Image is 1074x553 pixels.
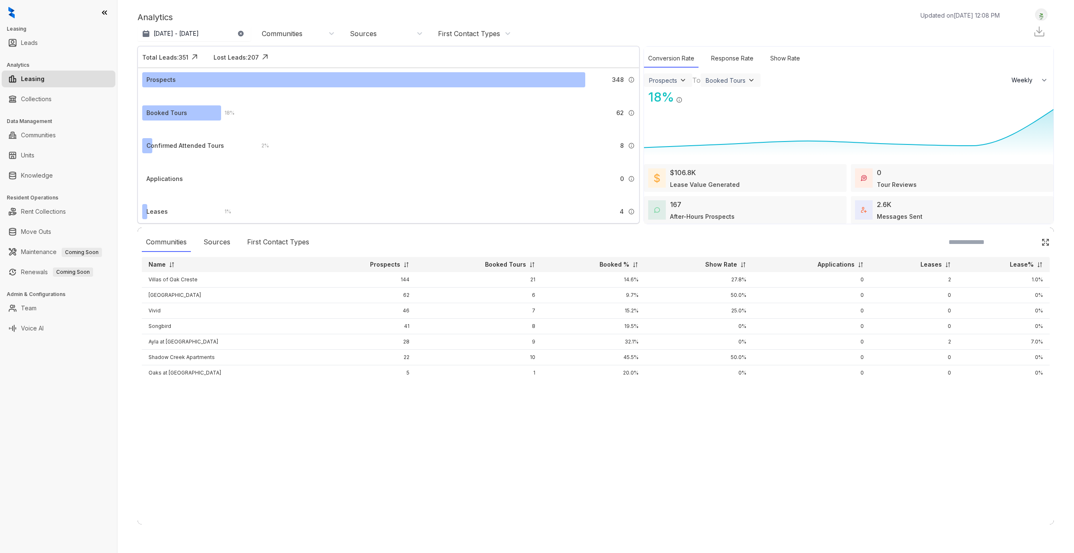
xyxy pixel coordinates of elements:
li: Knowledge [2,167,115,184]
h3: Analytics [7,61,117,69]
img: Info [628,142,635,149]
td: 0 [753,303,871,319]
div: 18 % [644,88,674,107]
img: Info [628,76,635,83]
li: Leads [2,34,115,51]
td: 0 [753,350,871,365]
p: Booked Tours [485,260,526,269]
td: 46 [312,303,416,319]
p: Show Rate [705,260,737,269]
td: Oaks at [GEOGRAPHIC_DATA] [142,365,312,381]
div: Booked Tours [146,108,187,118]
div: Total Leads: 351 [142,53,188,62]
td: 0 [753,365,871,381]
td: 28 [312,334,416,350]
td: 7.0% [958,334,1050,350]
div: Applications [146,174,183,183]
div: Lost Leads: 207 [214,53,259,62]
td: 0% [645,319,753,334]
p: Updated on [DATE] 12:08 PM [920,11,1000,20]
div: Show Rate [766,50,804,68]
div: Leases [146,207,168,216]
td: 1.0% [958,272,1050,288]
p: Name [149,260,166,269]
span: 8 [620,141,624,150]
img: logo [8,7,15,18]
td: Vivid [142,303,312,319]
td: 0 [871,319,957,334]
td: 22 [312,350,416,365]
td: 32.1% [542,334,646,350]
img: LeaseValue [654,173,660,183]
div: Confirmed Attended Tours [146,141,224,150]
img: ViewFilterArrow [747,76,756,84]
img: Click Icon [1041,238,1050,246]
td: 19.5% [542,319,646,334]
td: 27.8% [645,272,753,288]
div: First Contact Types [243,233,313,252]
span: 348 [612,75,624,84]
div: Prospects [649,77,677,84]
h3: Leasing [7,25,117,33]
td: 21 [416,272,542,288]
td: 0% [645,334,753,350]
td: 0 [871,303,957,319]
td: 50.0% [645,288,753,303]
img: TotalFum [861,207,867,213]
td: 0 [871,350,957,365]
td: 14.6% [542,272,646,288]
a: Knowledge [21,167,53,184]
div: 167 [670,199,681,210]
h3: Admin & Configurations [7,291,117,298]
td: 0 [753,319,871,334]
td: 20.0% [542,365,646,381]
a: Collections [21,91,52,107]
td: 0 [753,288,871,303]
span: Weekly [1011,76,1037,84]
td: 1 [416,365,542,381]
li: Renewals [2,264,115,280]
div: First Contact Types [438,29,500,38]
img: sorting [858,262,864,268]
div: Conversion Rate [644,50,699,68]
p: Leases [920,260,942,269]
td: 0% [958,303,1050,319]
div: Prospects [146,75,176,84]
div: Booked Tours [706,77,746,84]
img: sorting [403,262,409,268]
td: 0% [958,350,1050,365]
img: sorting [529,262,535,268]
img: Info [676,97,683,103]
td: 0% [958,365,1050,381]
td: 41 [312,319,416,334]
td: 0 [753,272,871,288]
li: Communities [2,127,115,144]
img: Download [1033,25,1045,38]
img: sorting [169,262,175,268]
a: Communities [21,127,56,144]
div: 2.6K [877,199,892,210]
li: Leasing [2,71,115,87]
span: Coming Soon [53,267,93,277]
li: Units [2,147,115,164]
div: To [692,75,701,85]
li: Move Outs [2,223,115,240]
p: Booked % [600,260,629,269]
div: Messages Sent [877,212,923,221]
div: After-Hours Prospects [670,212,735,221]
img: ViewFilterArrow [679,76,687,84]
li: Rent Collections [2,203,115,220]
div: Sources [199,233,235,252]
td: 9 [416,334,542,350]
h3: Resident Operations [7,194,117,202]
p: Analytics [138,11,173,24]
h3: Data Management [7,118,117,125]
div: Sources [350,29,377,38]
img: sorting [632,262,639,268]
a: Move Outs [21,223,51,240]
button: Weekly [1006,73,1053,88]
img: TourReviews [861,175,867,181]
td: 2 [871,272,957,288]
img: UserAvatar [1035,10,1047,19]
td: 2 [871,334,957,350]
